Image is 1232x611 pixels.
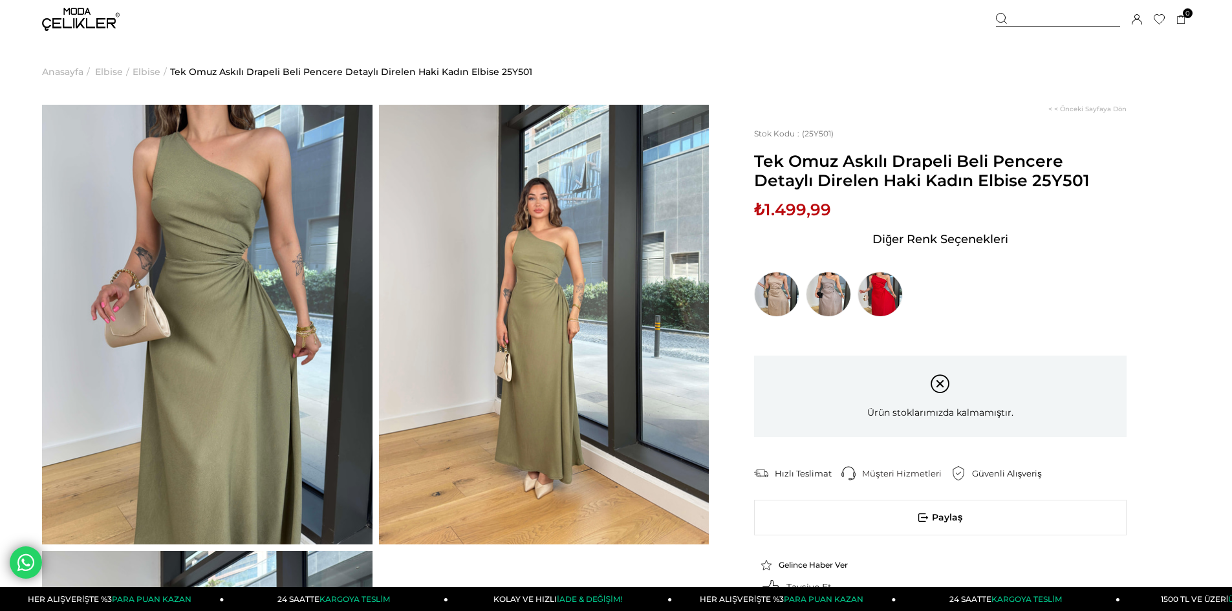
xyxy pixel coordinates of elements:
[951,466,966,480] img: security.png
[319,594,389,604] span: KARGOYA TESLİM
[786,581,832,593] span: Tavsiye Et
[1048,105,1127,113] a: < < Önceki Sayfaya Dön
[775,467,841,479] div: Hızlı Teslimat
[972,467,1052,479] div: Güvenli Alışveriş
[1176,15,1186,25] a: 0
[761,559,872,571] a: Gelince Haber Ver
[42,39,93,105] li: >
[42,105,373,544] img: Direlen elbise 25Y501
[872,229,1008,250] span: Diğer Renk Seçenekleri
[991,594,1061,604] span: KARGOYA TESLİM
[672,587,896,611] a: HER ALIŞVERİŞTE %3PARA PUAN KAZAN
[754,129,802,138] span: Stok Kodu
[784,594,863,604] span: PARA PUAN KAZAN
[224,587,448,611] a: 24 SAATTEKARGOYA TESLİM
[379,105,709,544] img: Direlen elbise 25Y501
[858,272,903,317] img: Tek Omuz Askılı Drapeli Beli Pencere Detaylı Direlen Kırmızı Kadın Elbise 25Y501
[754,272,799,317] img: Tek Omuz Askılı Drapeli Beli Pencere Detaylı Direlen Taş Kadın Elbise 25Y501
[755,500,1126,535] span: Paylaş
[841,466,856,480] img: call-center.png
[754,356,1127,437] div: Ürün stoklarımızda kalmamıştır.
[42,8,120,31] img: logo
[557,594,621,604] span: İADE & DEĞİŞİM!
[862,467,951,479] div: Müşteri Hizmetleri
[754,129,834,138] span: (25Y501)
[1183,8,1193,18] span: 0
[170,39,532,105] a: Tek Omuz Askılı Drapeli Beli Pencere Detaylı Direlen Haki Kadın Elbise 25Y501
[754,200,831,219] span: ₺1.499,99
[112,594,191,604] span: PARA PUAN KAZAN
[133,39,160,105] a: Elbise
[42,39,83,105] a: Anasayfa
[806,272,851,317] img: Tek Omuz Askılı Drapeli Beli Pencere Detaylı Direlen Gri Kadın Elbise 25Y501
[779,560,848,570] span: Gelince Haber Ver
[95,39,123,105] a: Elbise
[754,466,768,480] img: shipping.png
[133,39,170,105] li: >
[754,151,1127,190] span: Tek Omuz Askılı Drapeli Beli Pencere Detaylı Direlen Haki Kadın Elbise 25Y501
[95,39,133,105] li: >
[896,587,1120,611] a: 24 SAATTEKARGOYA TESLİM
[448,587,672,611] a: KOLAY VE HIZLIİADE & DEĞİŞİM!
